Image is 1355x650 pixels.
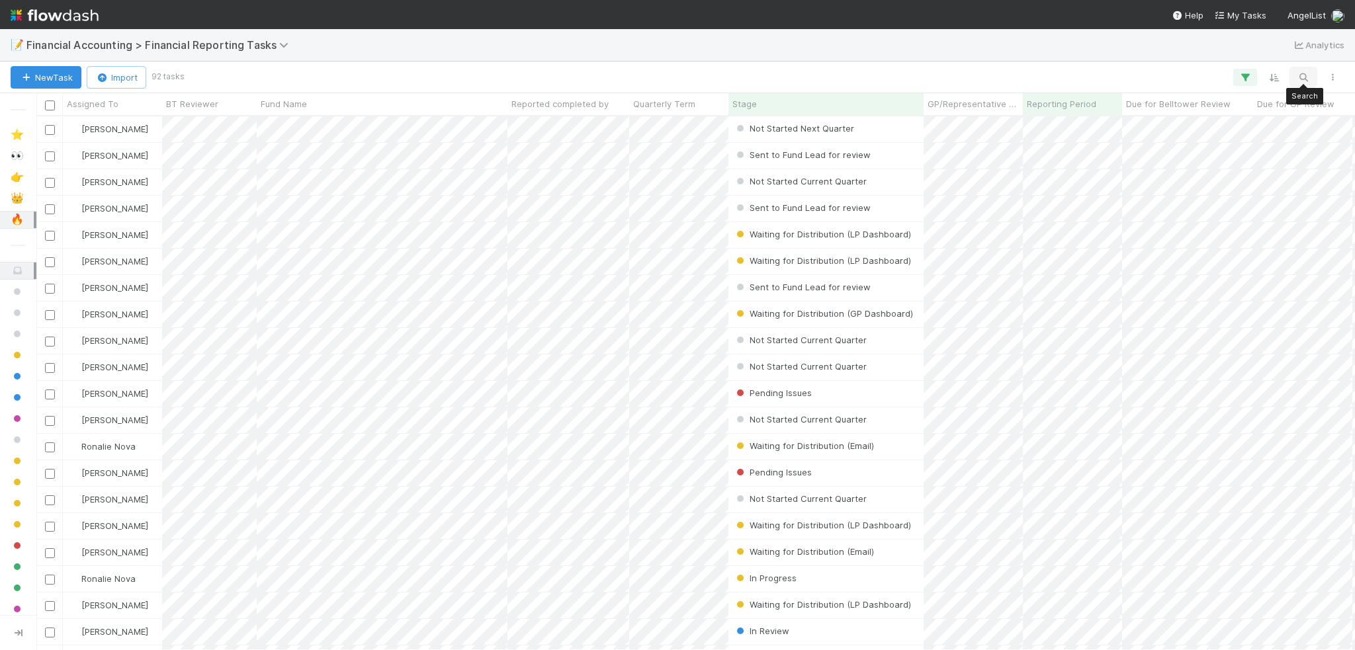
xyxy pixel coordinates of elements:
span: [PERSON_NAME] [81,388,148,399]
div: Not Started Next Quarter [734,122,854,135]
button: Import [87,66,146,89]
div: Not Started Current Quarter [734,360,867,373]
input: Toggle Row Selected [45,337,55,346]
span: Due for GP Review [1257,97,1334,110]
span: Waiting for Distribution (LP Dashboard) [734,229,911,239]
span: [PERSON_NAME] [81,124,148,134]
img: avatar_fee1282a-8af6-4c79-b7c7-bf2cfad99775.png [69,494,79,505]
span: Waiting for Distribution (LP Dashboard) [734,255,911,266]
span: ⭐ [11,129,24,140]
div: [PERSON_NAME] [68,149,148,162]
span: Waiting for Distribution (Email) [734,440,874,451]
img: avatar_8d06466b-a936-4205-8f52-b0cc03e2a179.png [69,229,79,240]
span: Reported completed by [511,97,609,110]
img: logo-inverted-e16ddd16eac7371096b0.svg [11,4,99,26]
img: avatar_c0d2ec3f-77e2-40ea-8107-ee7bdb5edede.png [69,124,79,134]
span: AngelList [1288,10,1326,20]
div: [PERSON_NAME] [68,360,148,374]
img: avatar_e5ec2f5b-afc7-4357-8cf1-2139873d70b1.png [69,177,79,187]
input: Toggle Row Selected [45,231,55,241]
span: Reporting Period [1027,97,1096,110]
span: [PERSON_NAME] [81,335,148,346]
img: avatar_8d06466b-a936-4205-8f52-b0cc03e2a179.png [69,600,79,610]
div: [PERSON_NAME] [68,307,148,321]
span: BT Reviewer [166,97,218,110]
div: [PERSON_NAME] [68,122,148,136]
div: [PERSON_NAME] [68,175,148,188]
input: Toggle Row Selected [45,469,55,479]
div: Not Started Current Quarter [734,175,867,188]
input: Toggle Row Selected [45,522,55,532]
img: avatar_705f3a58-2659-4f93-91ad-7a5be837418b.png [69,335,79,346]
div: Waiting for Distribution (LP Dashboard) [734,518,911,532]
span: [PERSON_NAME] [81,177,148,187]
span: Pending Issues [734,467,812,477]
div: [PERSON_NAME] [68,387,148,400]
span: Waiting for Distribution (LP Dashboard) [734,520,911,530]
button: NewTask [11,66,81,89]
img: avatar_0d9988fd-9a15-4cc7-ad96-88feab9e0fa9.png [69,573,79,584]
span: Sent to Fund Lead for review [734,202,871,213]
span: [PERSON_NAME] [81,282,148,293]
input: Toggle Row Selected [45,601,55,611]
span: 📝 [11,39,24,50]
div: [PERSON_NAME] [68,413,148,427]
img: avatar_fee1282a-8af6-4c79-b7c7-bf2cfad99775.png [69,415,79,425]
span: Waiting for Distribution (GP Dashboard) [734,308,913,319]
span: In Progress [734,573,797,583]
input: Toggle All Rows Selected [45,101,55,110]
span: Not Started Current Quarter [734,335,867,345]
input: Toggle Row Selected [45,628,55,637]
span: Not Started Current Quarter [734,176,867,186]
input: Toggle Row Selected [45,310,55,320]
input: Toggle Row Selected [45,575,55,585]
div: [PERSON_NAME] [68,281,148,294]
span: [PERSON_NAME] [81,203,148,214]
a: Analytics [1292,37,1344,53]
span: [PERSON_NAME] [81,600,148,610]
span: Not Started Current Quarter [734,493,867,504]
div: [PERSON_NAME] [68,228,148,241]
div: Waiting for Distribution (LP Dashboard) [734,254,911,267]
div: Ronalie Nova [68,440,136,453]
div: [PERSON_NAME] [68,598,148,612]
span: [PERSON_NAME] [81,256,148,266]
img: avatar_fee1282a-8af6-4c79-b7c7-bf2cfad99775.png [69,282,79,293]
div: [PERSON_NAME] [68,625,148,638]
span: Stage [732,97,757,110]
span: Waiting for Distribution (LP Dashboard) [734,599,911,610]
div: Pending Issues [734,386,812,399]
span: Pending Issues [734,387,812,398]
img: avatar_8d06466b-a936-4205-8f52-b0cc03e2a179.png [69,150,79,161]
span: 🔥 [11,214,24,225]
img: avatar_030f5503-c087-43c2-95d1-dd8963b2926c.png [69,626,79,637]
span: Not Started Next Quarter [734,123,854,134]
span: My Tasks [1214,10,1266,20]
span: 👀 [11,150,24,161]
img: avatar_8d06466b-a936-4205-8f52-b0cc03e2a179.png [69,309,79,319]
span: Quarterly Term [633,97,695,110]
div: In Review [734,624,789,637]
img: avatar_8d06466b-a936-4205-8f52-b0cc03e2a179.png [69,547,79,557]
img: avatar_e5ec2f5b-afc7-4357-8cf1-2139873d70b1.png [1331,9,1344,22]
span: Financial Accounting > Financial Reporting Tasks [26,38,295,52]
div: Waiting for Distribution (Email) [734,545,874,558]
span: [PERSON_NAME] [81,362,148,372]
div: [PERSON_NAME] [68,466,148,479]
span: [PERSON_NAME] [81,309,148,319]
span: Due for Belltower Review [1126,97,1231,110]
div: Sent to Fund Lead for review [734,148,871,161]
img: avatar_0d9988fd-9a15-4cc7-ad96-88feab9e0fa9.png [69,441,79,452]
input: Toggle Row Selected [45,363,55,373]
input: Toggle Row Selected [45,389,55,399]
div: Not Started Current Quarter [734,333,867,346]
input: Toggle Row Selected [45,257,55,267]
span: Waiting for Distribution (Email) [734,546,874,557]
span: [PERSON_NAME] [81,415,148,425]
span: GP/Representative wants to review [928,97,1020,110]
input: Toggle Row Selected [45,284,55,294]
span: [PERSON_NAME] [81,494,148,505]
div: Not Started Current Quarter [734,413,867,426]
span: [PERSON_NAME] [81,229,148,240]
div: [PERSON_NAME] [68,255,148,268]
